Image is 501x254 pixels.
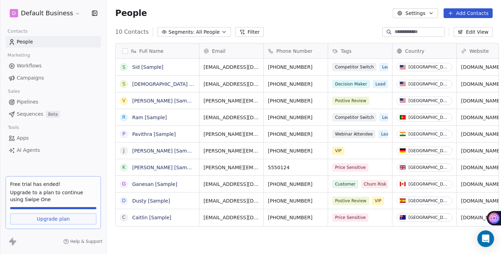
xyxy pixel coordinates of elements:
[380,113,395,122] span: Lead
[21,9,73,18] span: Default Business
[332,147,344,155] span: VIP
[268,164,324,171] span: 5550124
[122,214,126,221] div: C
[132,64,164,70] a: Sid [Sample]
[6,72,101,84] a: Campaigns
[204,64,259,71] span: [EMAIL_ADDRESS][DOMAIN_NAME]
[132,215,171,220] a: Caitlin [Sample]
[204,81,259,88] span: [EMAIL_ADDRESS][DOMAIN_NAME]
[132,98,196,104] a: [PERSON_NAME] [Sample]
[132,198,170,204] a: Dusty [Sample]
[123,147,125,154] div: J
[332,163,368,172] span: Price Sensitive
[268,131,324,138] span: [PHONE_NUMBER]
[10,181,96,188] div: Free trial has ended!
[132,165,196,170] a: [PERSON_NAME] [Sample]
[5,122,22,133] span: Tools
[405,48,424,55] span: Country
[341,48,351,55] span: Tags
[122,197,126,204] div: D
[332,130,375,138] span: Webinar Attendee
[10,213,96,224] a: Upgrade plan
[70,239,102,244] span: Help & Support
[116,59,199,250] div: grid
[10,189,96,203] span: Upgrade to a plan to continue using Swipe One
[132,181,177,187] a: Ganesan [Sample]
[204,97,259,104] span: [PERSON_NAME][EMAIL_ADDRESS][DOMAIN_NAME]
[199,43,263,58] div: Email
[212,48,225,55] span: Email
[6,60,101,72] a: Workflows
[469,48,489,55] span: Website
[372,197,384,205] span: VIP
[268,147,324,154] span: [PHONE_NUMBER]
[332,63,376,71] span: Competitor Switch
[268,181,324,188] span: [PHONE_NUMBER]
[268,81,324,88] span: [PHONE_NUMBER]
[332,97,369,105] span: Postive Review
[408,98,449,103] div: [GEOGRAPHIC_DATA]
[268,97,324,104] span: [PHONE_NUMBER]
[276,48,312,55] span: Phone Number
[379,130,394,138] span: Lead
[235,27,264,37] button: Filter
[332,80,370,88] span: Decision Maker
[204,131,259,138] span: [PERSON_NAME][EMAIL_ADDRESS][DOMAIN_NAME]
[408,65,449,69] div: [GEOGRAPHIC_DATA]
[122,64,126,71] div: S
[204,114,259,121] span: [EMAIL_ADDRESS][DOMAIN_NAME]
[17,147,40,154] span: AI Agents
[63,239,102,244] a: Help & Support
[408,182,449,187] div: [GEOGRAPHIC_DATA]
[122,130,125,138] div: P
[115,8,147,18] span: People
[392,43,456,58] div: Country
[373,80,388,88] span: Lead
[328,43,392,58] div: Tags
[332,180,358,188] span: Customer
[8,7,82,19] button: DDefault Business
[115,28,149,36] span: 10 Contacts
[17,74,44,82] span: Campaigns
[268,197,324,204] span: [PHONE_NUMBER]
[5,26,31,36] span: Contacts
[268,64,324,71] span: [PHONE_NUMBER]
[380,63,395,71] span: Lead
[408,215,449,220] div: [GEOGRAPHIC_DATA]
[204,197,259,204] span: [EMAIL_ADDRESS][DOMAIN_NAME]
[6,108,101,120] a: SequencesBeta
[17,98,38,106] span: Pipelines
[408,165,449,170] div: [GEOGRAPHIC_DATA]
[6,132,101,144] a: Apps
[408,198,449,203] div: [GEOGRAPHIC_DATA]
[5,50,33,60] span: Marketing
[122,180,126,188] div: G
[408,132,449,137] div: [GEOGRAPHIC_DATA]
[168,28,194,36] span: Segments:
[477,230,494,247] div: Open Intercom Messenger
[196,28,220,36] span: All People
[12,10,16,17] span: D
[122,114,126,121] div: R
[204,214,259,221] span: [EMAIL_ADDRESS][DOMAIN_NAME]
[408,148,449,153] div: [GEOGRAPHIC_DATA]
[122,164,126,171] div: K
[17,38,33,46] span: People
[204,181,259,188] span: [EMAIL_ADDRESS][DOMAIN_NAME]
[6,96,101,108] a: Pipelines
[122,97,126,104] div: V
[444,8,493,18] button: Add Contacts
[132,148,196,154] a: [PERSON_NAME] [Sample]
[332,213,368,222] span: Price Sensitive
[122,80,126,88] div: S
[17,134,29,142] span: Apps
[132,115,167,120] a: Ram [Sample]
[332,113,376,122] span: Competitor Switch
[139,48,164,55] span: Full Name
[264,43,328,58] div: Phone Number
[361,180,389,188] span: Churn Risk
[116,43,199,58] div: Full Name
[37,215,70,222] span: Upgrade plan
[332,197,369,205] span: Postive Review
[393,8,438,18] button: Settings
